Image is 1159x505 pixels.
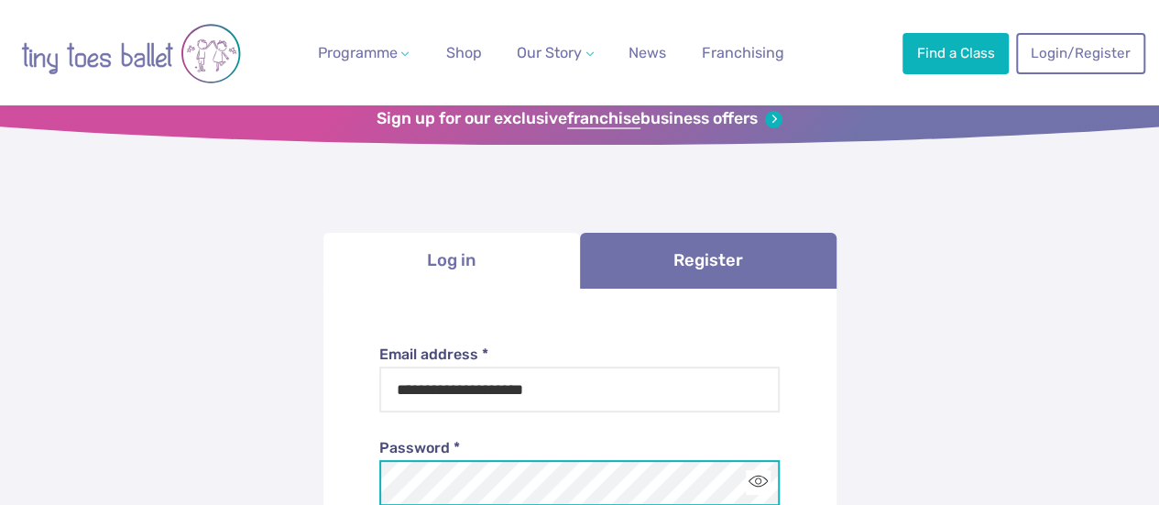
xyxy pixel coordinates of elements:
[746,470,771,495] button: Toggle password visibility
[694,35,791,71] a: Franchising
[317,44,397,61] span: Programme
[517,44,582,61] span: Our Story
[379,438,780,458] label: Password *
[629,44,666,61] span: News
[621,35,673,71] a: News
[509,35,601,71] a: Our Story
[310,35,416,71] a: Programme
[21,11,241,96] img: tiny toes ballet
[377,109,782,129] a: Sign up for our exclusivefranchisebusiness offers
[567,109,640,129] strong: franchise
[580,233,836,289] a: Register
[379,345,780,365] label: Email address *
[446,44,482,61] span: Shop
[439,35,489,71] a: Shop
[702,44,783,61] span: Franchising
[1016,33,1144,73] a: Login/Register
[902,33,1009,73] a: Find a Class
